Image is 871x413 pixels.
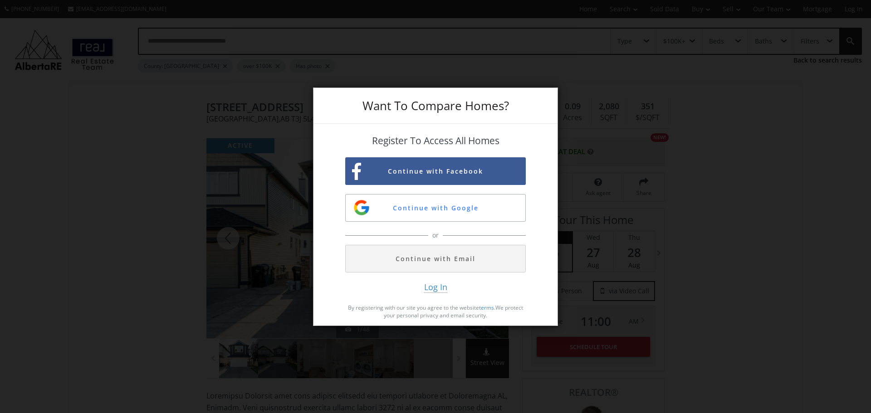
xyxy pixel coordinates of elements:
[345,304,526,319] p: By registering with our site you agree to the website . We protect your personal privacy and emai...
[345,245,526,272] button: Continue with Email
[345,100,526,112] h3: Want To Compare Homes?
[345,136,526,146] h4: Register To Access All Homes
[345,157,526,185] button: Continue with Facebook
[479,304,494,311] a: terms
[345,194,526,222] button: Continue with Google
[430,231,441,240] span: or
[424,282,447,293] span: Log In
[352,199,371,217] img: google-sign-up
[352,163,361,180] img: facebook-sign-up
